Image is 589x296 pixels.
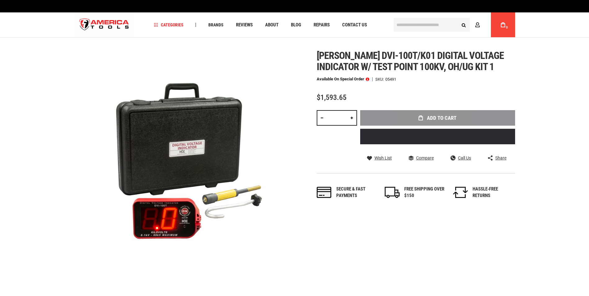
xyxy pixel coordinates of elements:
span: Call Us [458,156,471,160]
img: America Tools [74,13,134,37]
a: About [262,21,281,29]
span: Contact Us [342,23,367,27]
a: Compare [409,155,434,161]
p: Available on Special Order [317,77,369,81]
div: FREE SHIPPING OVER $150 [404,186,445,199]
a: Blog [288,21,304,29]
span: 0 [506,26,508,29]
img: returns [453,187,468,198]
span: Brands [208,23,224,27]
a: store logo [74,13,134,37]
div: HASSLE-FREE RETURNS [473,186,513,199]
span: Share [495,156,506,160]
span: Compare [416,156,434,160]
a: Call Us [451,155,471,161]
a: Categories [151,21,186,29]
img: main product photo [74,50,295,270]
a: Contact Us [339,21,370,29]
a: Repairs [311,21,333,29]
a: 0 [497,12,509,37]
span: About [265,23,279,27]
span: Reviews [236,23,253,27]
span: [PERSON_NAME] dvi-100t/k01 digital voltage indicator w/ test point 100kv, oh/ug kit 1 [317,50,504,73]
strong: SKU [375,77,385,81]
span: Categories [154,23,183,27]
a: Reviews [233,21,256,29]
img: shipping [385,187,400,198]
span: Blog [291,23,301,27]
span: $1,593.65 [317,93,347,102]
span: Repairs [314,23,330,27]
img: payments [317,187,332,198]
button: Search [458,19,470,31]
div: 05491 [385,77,396,81]
div: Secure & fast payments [336,186,377,199]
a: Wish List [367,155,392,161]
span: Wish List [374,156,392,160]
a: Brands [206,21,226,29]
